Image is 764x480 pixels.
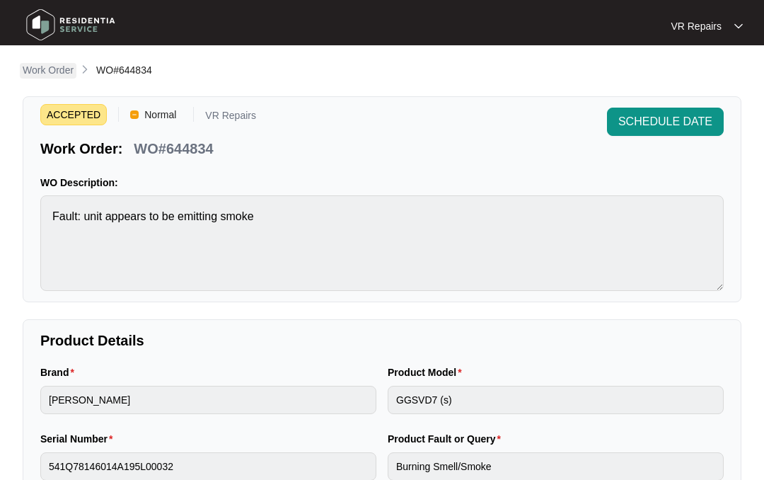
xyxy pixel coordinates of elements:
span: WO#644834 [96,64,152,76]
img: residentia service logo [21,4,120,46]
p: WO#644834 [134,139,213,159]
a: Work Order [20,63,76,79]
span: ACCEPTED [40,104,107,125]
label: Product Model [388,365,468,379]
p: Work Order [23,63,74,77]
p: WO Description: [40,176,724,190]
span: Normal [139,104,182,125]
span: SCHEDULE DATE [618,113,712,130]
button: SCHEDULE DATE [607,108,724,136]
img: chevron-right [79,64,91,75]
img: dropdown arrow [734,23,743,30]
label: Brand [40,365,80,379]
textarea: Fault: unit appears to be emitting smoke [40,195,724,291]
p: Work Order: [40,139,122,159]
p: VR Repairs [671,19,722,33]
label: Product Fault or Query [388,432,507,446]
img: Vercel Logo [130,110,139,119]
input: Product Model [388,386,724,414]
p: Product Details [40,331,724,350]
p: VR Repairs [205,110,256,125]
label: Serial Number [40,432,118,446]
input: Brand [40,386,376,414]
